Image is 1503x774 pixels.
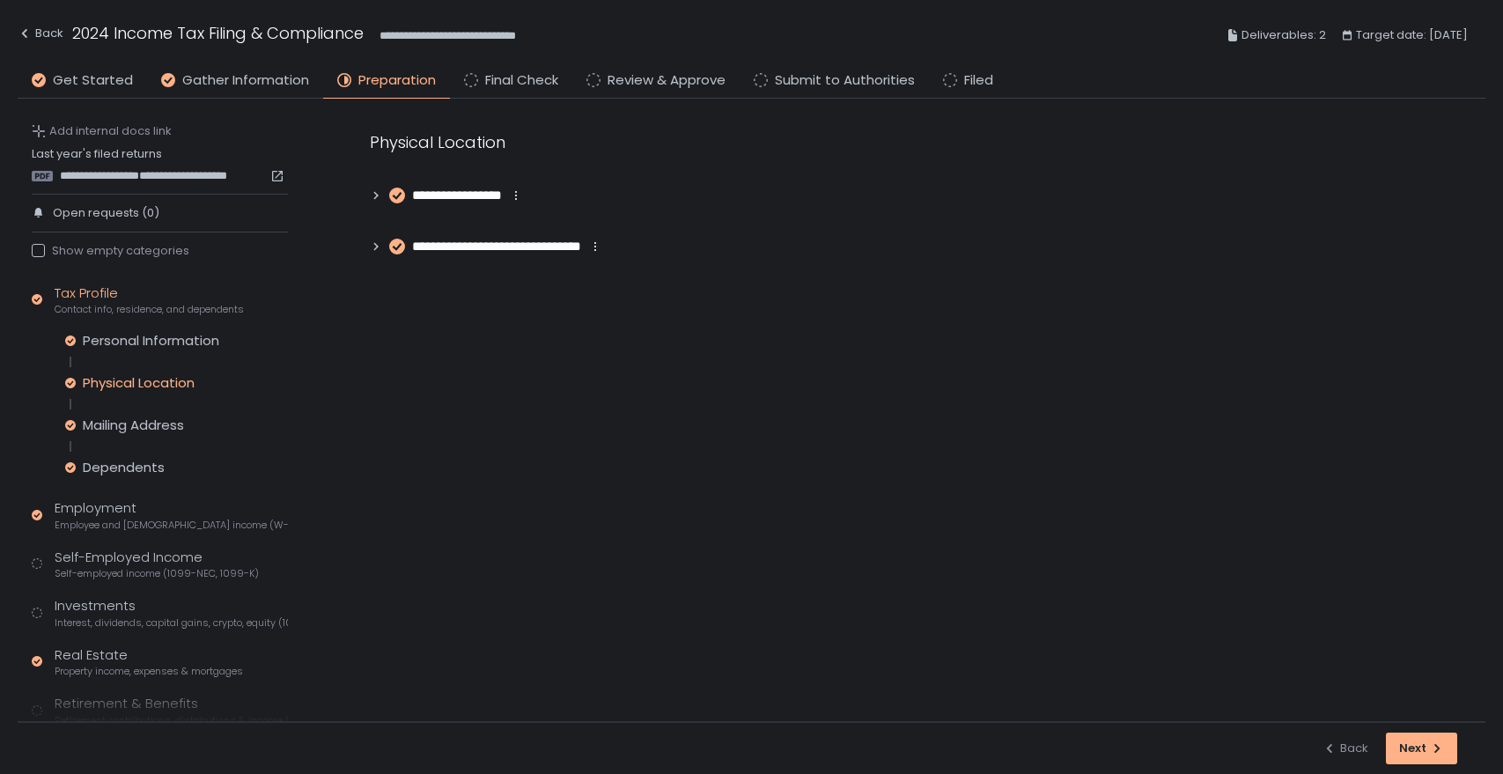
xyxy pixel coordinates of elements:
[1356,25,1468,46] span: Target date: [DATE]
[18,21,63,50] button: Back
[485,70,558,91] span: Final Check
[1386,733,1457,764] button: Next
[1322,741,1368,756] div: Back
[55,714,288,727] span: Retirement contributions, distributions & income (1099-R, 5498)
[55,519,288,532] span: Employee and [DEMOGRAPHIC_DATA] income (W-2s)
[72,21,364,45] h1: 2024 Income Tax Filing & Compliance
[775,70,915,91] span: Submit to Authorities
[182,70,309,91] span: Gather Information
[55,498,288,532] div: Employment
[55,548,259,581] div: Self-Employed Income
[55,616,288,630] span: Interest, dividends, capital gains, crypto, equity (1099s, K-1s)
[370,130,1215,154] div: Physical Location
[53,205,159,221] span: Open requests (0)
[55,645,243,679] div: Real Estate
[83,374,195,392] div: Physical Location
[55,694,288,727] div: Retirement & Benefits
[32,146,288,183] div: Last year's filed returns
[55,284,244,317] div: Tax Profile
[55,303,244,316] span: Contact info, residence, and dependents
[55,665,243,678] span: Property income, expenses & mortgages
[18,23,63,44] div: Back
[55,596,288,630] div: Investments
[358,70,436,91] span: Preparation
[1399,741,1444,756] div: Next
[608,70,726,91] span: Review & Approve
[1322,733,1368,764] button: Back
[83,416,184,434] div: Mailing Address
[53,70,133,91] span: Get Started
[55,567,259,580] span: Self-employed income (1099-NEC, 1099-K)
[964,70,993,91] span: Filed
[32,123,172,139] button: Add internal docs link
[1241,25,1326,46] span: Deliverables: 2
[83,459,165,476] div: Dependents
[83,332,219,350] div: Personal Information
